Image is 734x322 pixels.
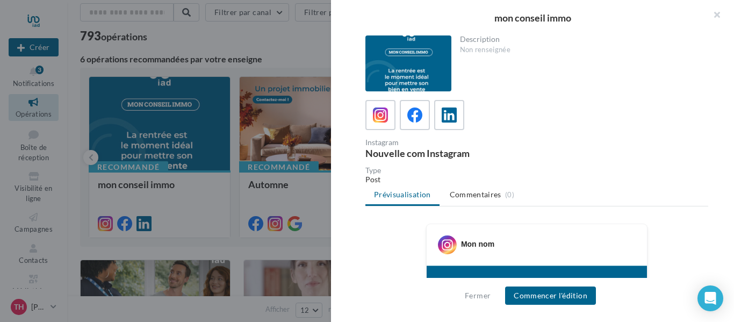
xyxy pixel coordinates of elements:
button: Commencer l'édition [505,287,596,305]
div: Open Intercom Messenger [697,285,723,311]
div: Description [460,35,700,43]
button: Fermer [460,289,495,302]
span: (0) [505,190,514,199]
div: Type [365,167,708,174]
div: Nouvelle com Instagram [365,148,532,158]
span: Commentaires [450,189,501,200]
div: Post [365,174,708,185]
div: mon conseil immo [348,13,717,23]
div: Instagram [365,139,532,146]
div: Non renseignée [460,45,700,55]
div: Mon nom [461,239,494,249]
